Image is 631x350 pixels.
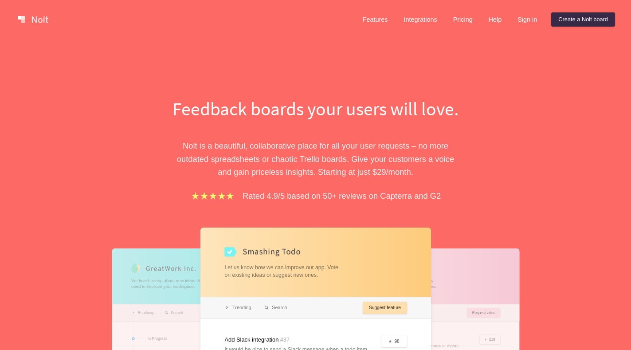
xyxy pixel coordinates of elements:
a: Features [356,12,395,27]
p: Nolt is a beautiful, collaborative place for all your user requests – no more outdated spreadshee... [163,139,469,178]
a: Help [482,12,509,27]
a: Sign in [510,12,544,27]
p: Rated 4.9/5 based on 50+ reviews on Capterra and G2 [243,189,441,202]
a: Integrations [396,12,444,27]
a: Create a Nolt board [551,12,615,27]
h1: Feedback boards your users will love. [163,96,469,122]
img: stars.b067e34983.png [190,191,235,201]
a: Pricing [446,12,480,27]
